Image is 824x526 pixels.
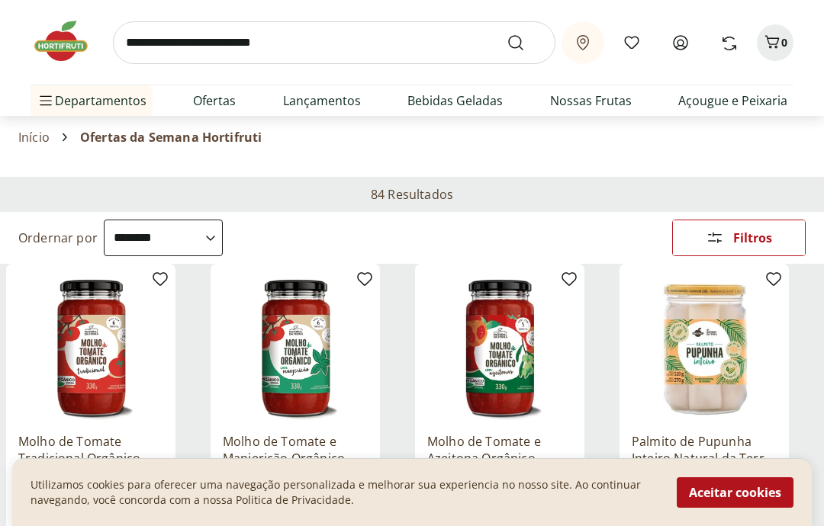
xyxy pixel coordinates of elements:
[18,229,98,246] label: Ordernar por
[427,276,572,421] img: Molho de Tomate e Azeitona Orgânico Natural Da Terra 330g
[193,91,236,110] a: Ofertas
[550,91,632,110] a: Nossas Frutas
[427,433,572,467] a: Molho de Tomate e Azeitona Orgânico Natural Da Terra 330g
[37,82,55,119] button: Menu
[371,186,453,203] h2: 84 Resultados
[781,35,787,50] span: 0
[31,18,107,64] img: Hortifruti
[672,220,806,256] button: Filtros
[706,229,724,247] svg: Abrir Filtros
[18,433,163,467] a: Molho de Tomate Tradicional Orgânico Natural Da Terra 330g
[757,24,793,61] button: Carrinho
[31,477,658,508] p: Utilizamos cookies para oferecer uma navegação personalizada e melhorar sua experiencia no nosso ...
[283,91,361,110] a: Lançamentos
[223,433,368,467] a: Molho de Tomate e Manjericão Orgânico Natural Da Terra 330g
[632,276,777,421] img: Palmito de Pupunha Inteiro Natural da Terra 270g
[507,34,543,52] button: Submit Search
[677,477,793,508] button: Aceitar cookies
[80,130,262,144] span: Ofertas da Semana Hortifruti
[113,21,555,64] input: search
[407,91,503,110] a: Bebidas Geladas
[18,276,163,421] img: Molho de Tomate Tradicional Orgânico Natural Da Terra 330g
[223,276,368,421] img: Molho de Tomate e Manjericão Orgânico Natural Da Terra 330g
[632,433,777,467] a: Palmito de Pupunha Inteiro Natural da Terra 270g
[678,91,787,110] a: Açougue e Peixaria
[733,232,772,244] span: Filtros
[37,82,146,119] span: Departamentos
[18,130,50,144] a: Início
